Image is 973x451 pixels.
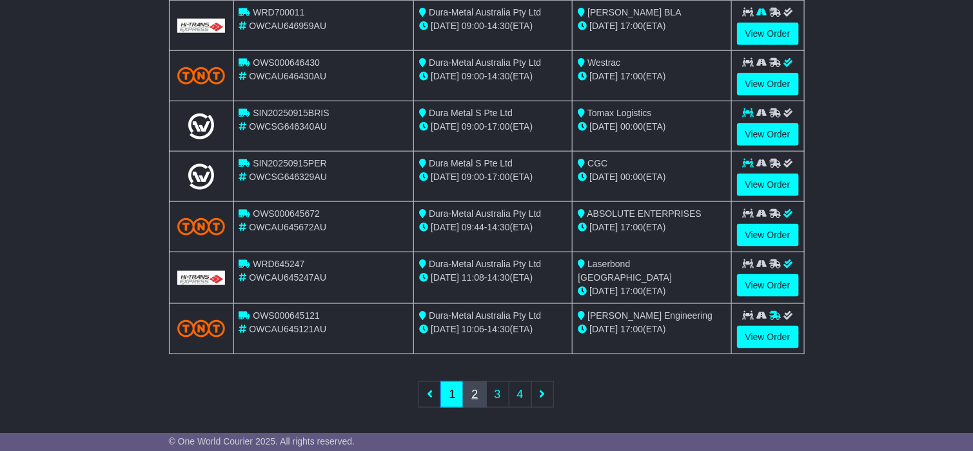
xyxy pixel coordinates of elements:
[249,21,326,31] span: OWCAU646959AU
[620,121,643,132] span: 00:00
[587,57,620,68] span: Westrac
[487,272,510,283] span: 14:30
[177,320,226,337] img: TNT_Domestic.png
[737,23,799,45] a: View Order
[177,271,226,285] img: GetCarrierServiceLogo
[737,224,799,246] a: View Order
[587,108,652,118] span: Tomax Logistics
[431,172,459,182] span: [DATE]
[462,121,484,132] span: 09:00
[177,19,226,33] img: GetCarrierServiceLogo
[620,172,643,182] span: 00:00
[462,272,484,283] span: 11:08
[419,221,567,234] div: - (ETA)
[737,123,799,146] a: View Order
[486,381,509,408] a: 3
[249,172,327,182] span: OWCSG646329AU
[578,259,672,283] span: Laserbond [GEOGRAPHIC_DATA]
[419,271,567,285] div: - (ETA)
[620,222,643,232] span: 17:00
[462,324,484,334] span: 10:06
[737,73,799,95] a: View Order
[253,158,326,168] span: SIN20250915PER
[462,71,484,81] span: 09:00
[589,172,618,182] span: [DATE]
[737,174,799,196] a: View Order
[431,71,459,81] span: [DATE]
[487,222,510,232] span: 14:30
[429,57,541,68] span: Dura-Metal Australia Pty Ltd
[249,324,326,334] span: OWCAU645121AU
[487,21,510,31] span: 14:30
[253,57,320,68] span: OWS000646430
[429,158,513,168] span: Dura Metal S Pte Ltd
[188,114,214,139] img: Light
[249,121,327,132] span: OWCSG646340AU
[429,208,541,219] span: Dura-Metal Australia Pty Ltd
[589,222,618,232] span: [DATE]
[249,222,326,232] span: OWCAU645672AU
[253,310,320,321] span: OWS000645121
[589,71,618,81] span: [DATE]
[578,70,725,83] div: (ETA)
[509,381,532,408] a: 4
[462,222,484,232] span: 09:44
[249,71,326,81] span: OWCAU646430AU
[188,164,214,190] img: Light
[177,218,226,236] img: TNT_Domestic.png
[431,324,459,334] span: [DATE]
[253,108,329,118] span: SIN20250915BRIS
[578,170,725,184] div: (ETA)
[431,272,459,283] span: [DATE]
[462,172,484,182] span: 09:00
[589,286,618,296] span: [DATE]
[578,285,725,298] div: (ETA)
[487,172,510,182] span: 17:00
[578,221,725,234] div: (ETA)
[253,259,304,269] span: WRD645247
[419,19,567,33] div: - (ETA)
[587,310,713,321] span: [PERSON_NAME] Engineering
[419,120,567,134] div: - (ETA)
[463,381,486,408] a: 2
[177,67,226,85] img: TNT_Domestic.png
[440,381,464,408] a: 1
[419,170,567,184] div: - (ETA)
[169,436,355,446] span: © One World Courier 2025. All rights reserved.
[589,21,618,31] span: [DATE]
[429,310,541,321] span: Dura-Metal Australia Pty Ltd
[431,121,459,132] span: [DATE]
[620,324,643,334] span: 17:00
[620,71,643,81] span: 17:00
[487,121,510,132] span: 17:00
[587,158,607,168] span: CGC
[253,208,320,219] span: OWS000645672
[737,274,799,297] a: View Order
[429,259,541,269] span: Dura-Metal Australia Pty Ltd
[578,19,725,33] div: (ETA)
[578,323,725,336] div: (ETA)
[249,272,326,283] span: OWCAU645247AU
[737,326,799,348] a: View Order
[587,7,682,17] span: [PERSON_NAME] BLA
[589,324,618,334] span: [DATE]
[419,323,567,336] div: - (ETA)
[620,286,643,296] span: 17:00
[487,324,510,334] span: 14:30
[431,222,459,232] span: [DATE]
[462,21,484,31] span: 09:00
[429,108,513,118] span: Dura Metal S Pte Ltd
[620,21,643,31] span: 17:00
[419,70,567,83] div: - (ETA)
[487,71,510,81] span: 14:30
[578,120,725,134] div: (ETA)
[429,7,541,17] span: Dura-Metal Australia Pty Ltd
[253,7,304,17] span: WRD700011
[587,208,702,219] span: ABSOLUTE ENTERPRISES
[431,21,459,31] span: [DATE]
[589,121,618,132] span: [DATE]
